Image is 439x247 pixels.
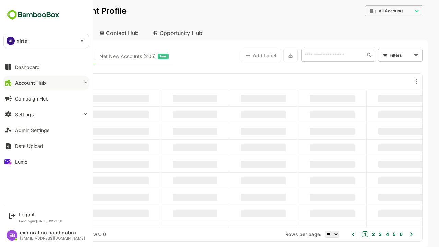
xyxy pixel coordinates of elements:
[353,231,358,238] button: 3
[15,96,49,102] div: Campaign Hub
[20,230,85,236] div: exploration bamboobox
[355,9,379,13] span: All Accounts
[75,52,132,61] span: Net New Accounts ( 205 )
[123,25,185,40] div: Opportunity Hub
[3,76,89,90] button: Account Hub
[15,159,27,165] div: Lumo
[338,231,344,237] button: 1
[4,34,89,48] div: AIairtel
[75,52,145,61] div: Newly surfaced ICP-fit accounts from Intent, Website, LinkedIn, and other engagement signals.
[15,127,49,133] div: Admin Settings
[3,123,89,137] button: Admin Settings
[17,37,29,45] p: airtel
[11,25,67,40] div: Account Hub
[24,52,63,61] span: Known accounts you’ve identified to target - imported from CRM, Offline upload, or promoted from ...
[3,139,89,153] button: Data Upload
[346,8,388,14] div: All Accounts
[3,8,61,21] img: BambooboxFullLogoMark.5f36c76dfaba33ec1ec1367b70bb1252.svg
[346,231,351,238] button: 2
[365,48,399,62] div: Filters
[70,25,121,40] div: Contact Hub
[217,49,257,62] button: Add Label
[15,143,43,149] div: Data Upload
[15,64,40,70] div: Dashboard
[374,231,379,238] button: 6
[3,155,89,168] button: Lumo
[367,231,372,238] button: 5
[7,37,15,45] div: AI
[11,7,103,15] p: Unified Account Profile
[20,236,85,241] div: [EMAIL_ADDRESS][DOMAIN_NAME]
[3,107,89,121] button: Settings
[259,49,274,62] button: Export the selected data as CSV
[341,4,399,18] div: All Accounts
[21,231,82,237] div: Total Rows: NaN | Rows: 0
[7,230,17,241] div: EB
[366,51,388,59] div: Filters
[19,219,63,223] p: Last login: [DATE] 19:21 IST
[3,92,89,105] button: Campaign Hub
[19,212,63,217] div: Logout
[136,52,143,61] span: New
[15,111,34,117] div: Settings
[360,231,365,238] button: 4
[261,231,297,237] span: Rows per page:
[3,60,89,74] button: Dashboard
[15,80,46,86] div: Account Hub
